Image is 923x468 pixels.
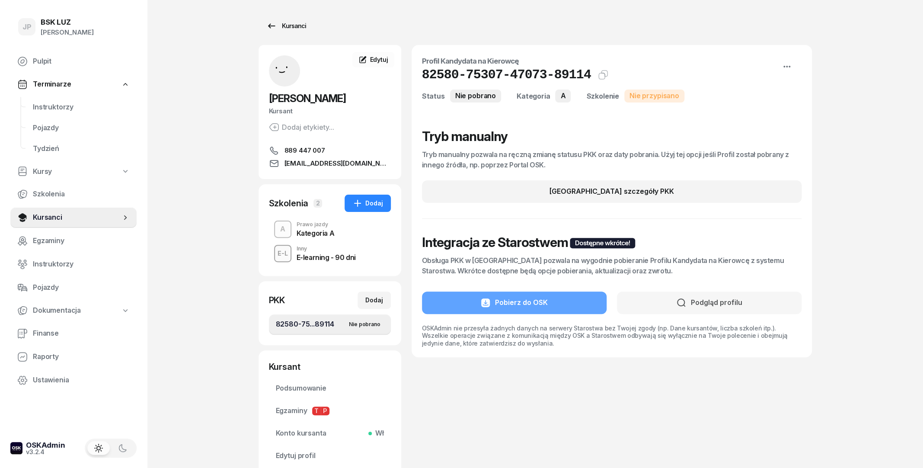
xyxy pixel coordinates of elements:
span: Finanse [33,328,130,339]
div: Kursant [269,106,391,117]
span: Egzaminy [276,405,384,417]
span: Edytuj profil [276,450,384,462]
a: [EMAIL_ADDRESS][DOMAIN_NAME] [269,158,391,169]
a: Kursanci [10,207,137,228]
a: Pojazdy [10,277,137,298]
span: Instruktorzy [33,259,130,270]
span: Edytuj [370,56,388,63]
button: E-LInnyE-learning - 90 dni [269,241,391,266]
a: EgzaminyTP [269,401,391,421]
a: Pojazdy [26,118,137,138]
div: Kategoria [517,91,550,101]
span: Konto kursanta [276,428,384,439]
p: Obsługa PKK w [GEOGRAPHIC_DATA] pozwala na wygodnie pobieranie Profilu Kandydata na Kierowcę z sy... [422,255,802,276]
p: Tryb manualny pozwala na ręczną zmianę statusu PKK oraz daty pobrania. Użyj tej opcji jeśli Profi... [422,149,802,170]
span: T [312,407,321,415]
span: JP [22,23,32,31]
span: Kursanci [33,212,121,223]
span: Dokumentacja [33,305,81,316]
span: Raporty [33,351,130,362]
a: 82580-75...89114Nie pobrano [269,314,391,335]
a: Dokumentacja [10,301,137,321]
a: Finanse [10,323,137,344]
a: Egzaminy [10,231,137,251]
div: Dostępne wkrótce! [570,238,635,248]
button: Dodaj [345,195,391,212]
a: Ustawienia [10,370,137,391]
h1: Integracja ze Starostwem [422,234,802,250]
div: v3.2.4 [26,449,65,455]
h1: Tryb manualny [422,128,802,144]
button: Dodaj [358,292,391,309]
div: E-L [274,248,291,259]
span: Pojazdy [33,282,130,293]
div: A [277,222,289,237]
a: Terminarze [10,74,137,94]
a: Konto kursantaWł [269,423,391,444]
div: [PERSON_NAME] [41,27,94,38]
span: Terminarze [33,79,71,90]
span: [PERSON_NAME] [269,92,346,105]
img: logo-xs-dark@2x.png [10,442,22,454]
div: Status [422,91,445,101]
div: Kursant [269,361,391,373]
span: Tydzień [33,143,130,154]
div: Nie pobrano [344,319,385,330]
a: Szkolenia [10,184,137,205]
div: Kursanci [266,21,306,31]
span: Egzaminy [33,235,130,247]
button: APrawo jazdyKategoria A [269,217,391,241]
div: Szkolenie [586,91,619,101]
div: PKK [269,294,285,306]
div: E-learning - 90 dni [297,254,356,261]
button: Dodaj etykiety... [269,122,334,132]
div: Dodaj [352,198,383,208]
span: P [321,407,329,415]
div: Inny [297,246,356,251]
div: Szkolenia [269,197,309,209]
h1: 82580-75307-47073-89114 [422,67,591,83]
div: [GEOGRAPHIC_DATA] szczegóły PKK [549,186,674,197]
span: Instruktorzy [33,102,130,113]
a: Kursanci [259,17,314,35]
div: OSKAdmin [26,442,65,449]
span: 82580-75...89114 [276,319,384,330]
div: Nie przypisano [624,90,684,103]
button: E-L [274,245,291,262]
h4: Profil Kandydata na Kierowcę [422,55,802,67]
div: BSK LUZ [41,19,94,26]
a: Edytuj profil [269,446,391,466]
div: A [555,90,571,103]
span: Ustawienia [33,375,130,386]
a: Edytuj [352,52,394,67]
a: Instruktorzy [26,97,137,118]
a: Pulpit [10,51,137,72]
span: [EMAIL_ADDRESS][DOMAIN_NAME] [284,158,391,169]
span: Podsumowanie [276,383,384,394]
a: Instruktorzy [10,254,137,275]
button: A [274,221,291,238]
div: Prawo jazdy [297,222,335,227]
a: Tydzień [26,138,137,159]
div: Kategoria A [297,230,335,237]
span: Pojazdy [33,122,130,134]
a: Raporty [10,346,137,367]
p: OSKAdmin nie przesyła żadnych danych na serwery Starostwa bez Twojej zgody (np. Dane kursantów, l... [422,324,802,347]
span: Szkolenia [33,189,130,200]
span: 889 447 007 [284,145,325,156]
a: 889 447 007 [269,145,391,156]
button: [GEOGRAPHIC_DATA] szczegóły PKK [422,180,802,203]
div: Nie pobrano [450,90,501,103]
span: Pulpit [33,56,130,67]
span: Wł [372,428,384,439]
a: Kursy [10,162,137,182]
div: Dodaj [365,295,383,305]
span: Kursy [33,166,52,177]
span: 2 [313,199,322,208]
a: Podsumowanie [269,378,391,399]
